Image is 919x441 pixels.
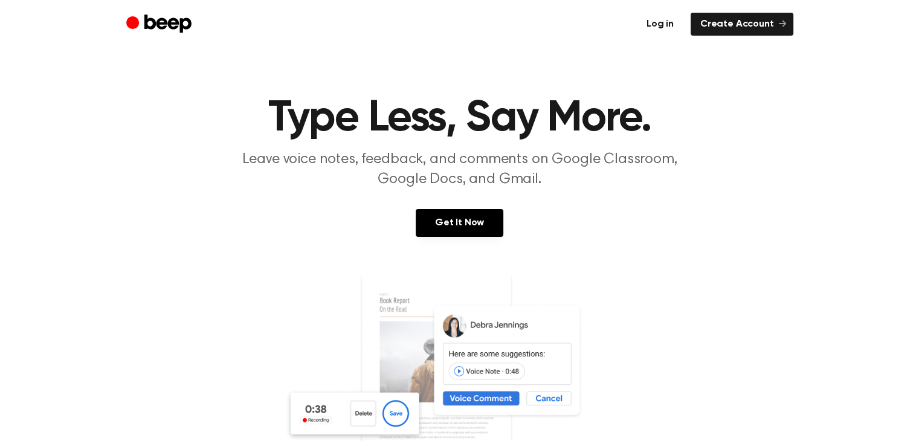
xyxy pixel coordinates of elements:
a: Get It Now [416,209,503,237]
p: Leave voice notes, feedback, and comments on Google Classroom, Google Docs, and Gmail. [228,150,692,190]
a: Create Account [691,13,793,36]
a: Beep [126,13,195,36]
a: Log in [637,13,683,36]
h1: Type Less, Say More. [150,97,769,140]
